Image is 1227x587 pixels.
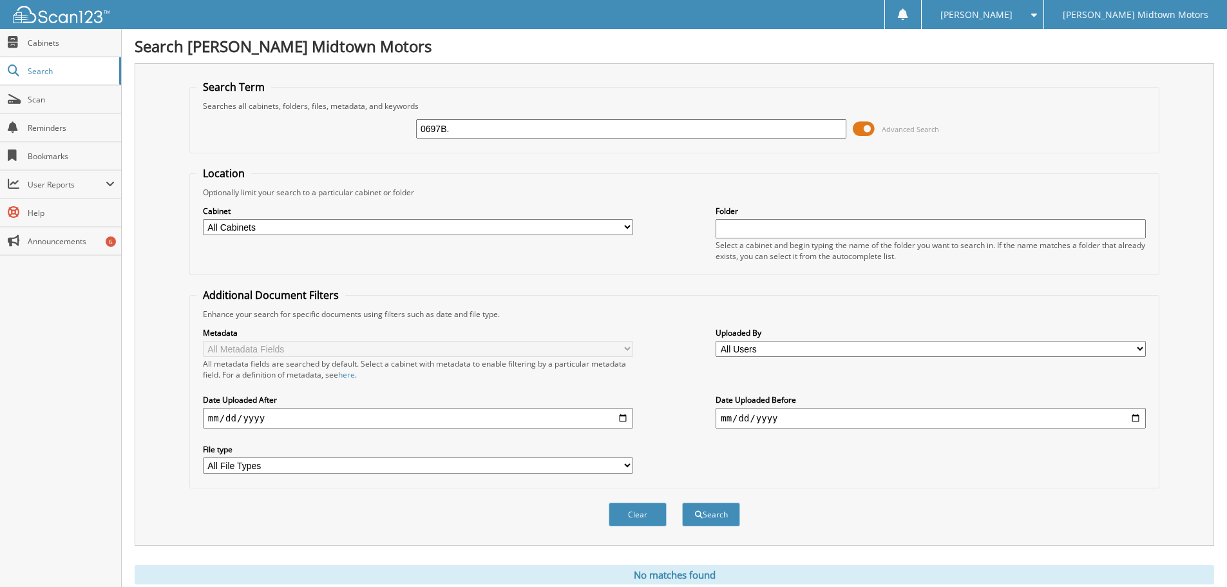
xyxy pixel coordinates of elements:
[940,11,1013,19] span: [PERSON_NAME]
[135,565,1214,584] div: No matches found
[196,309,1152,320] div: Enhance your search for specific documents using filters such as date and file type.
[716,240,1146,262] div: Select a cabinet and begin typing the name of the folder you want to search in. If the name match...
[203,358,633,380] div: All metadata fields are searched by default. Select a cabinet with metadata to enable filtering b...
[882,124,939,134] span: Advanced Search
[716,394,1146,405] label: Date Uploaded Before
[28,207,115,218] span: Help
[106,236,116,247] div: 6
[203,394,633,405] label: Date Uploaded After
[135,35,1214,57] h1: Search [PERSON_NAME] Midtown Motors
[196,187,1152,198] div: Optionally limit your search to a particular cabinet or folder
[28,122,115,133] span: Reminders
[203,408,633,428] input: start
[203,206,633,217] label: Cabinet
[196,166,251,180] legend: Location
[196,101,1152,111] div: Searches all cabinets, folders, files, metadata, and keywords
[682,503,740,526] button: Search
[196,80,271,94] legend: Search Term
[716,408,1146,428] input: end
[28,94,115,105] span: Scan
[28,66,113,77] span: Search
[716,206,1146,217] label: Folder
[196,288,345,302] legend: Additional Document Filters
[203,444,633,455] label: File type
[1063,11,1208,19] span: [PERSON_NAME] Midtown Motors
[28,179,106,190] span: User Reports
[203,327,633,338] label: Metadata
[28,37,115,48] span: Cabinets
[609,503,667,526] button: Clear
[716,327,1146,338] label: Uploaded By
[13,6,109,23] img: scan123-logo-white.svg
[28,151,115,162] span: Bookmarks
[28,236,115,247] span: Announcements
[338,369,355,380] a: here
